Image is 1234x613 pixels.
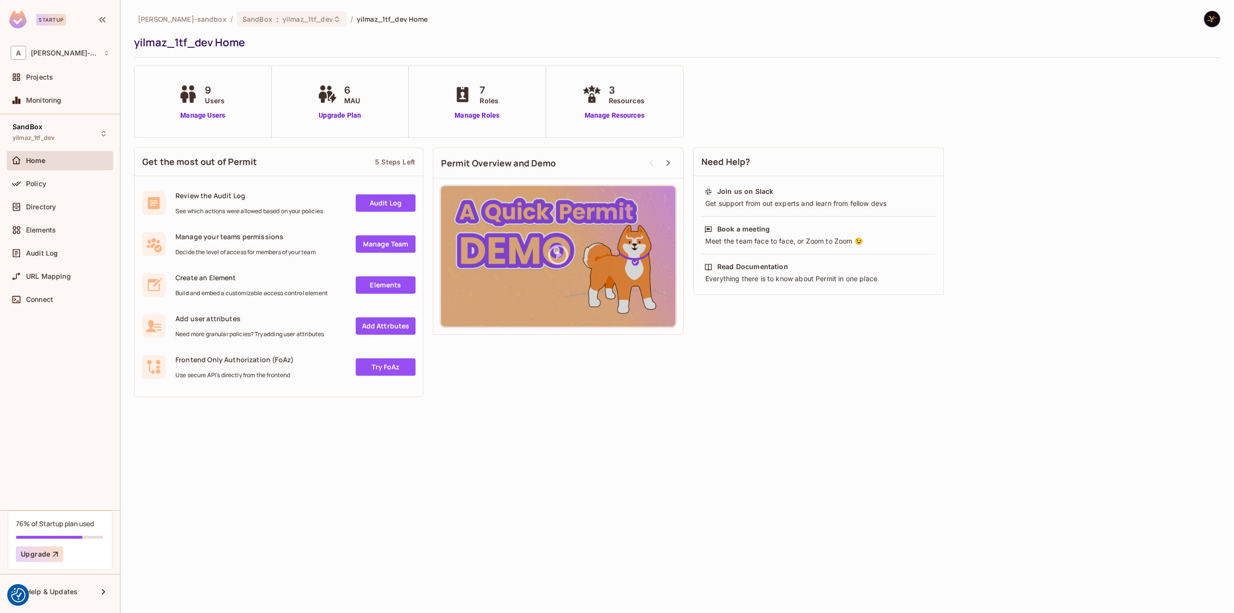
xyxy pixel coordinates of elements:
span: Monitoring [26,96,62,104]
a: Audit Log [356,194,416,212]
span: Create an Element [175,273,328,282]
div: Read Documentation [717,262,788,272]
span: Audit Log [26,249,58,257]
span: Need Help? [701,156,751,168]
span: Get the most out of Permit [142,156,257,168]
span: SandBox [13,123,42,131]
span: Review the Audit Log [175,191,323,200]
a: Manage Users [176,110,229,121]
span: Projects [26,73,53,81]
span: Permit Overview and Demo [441,157,556,169]
span: Home [26,157,46,164]
span: 7 [480,83,498,97]
li: / [230,14,233,24]
span: SandBox [242,14,272,24]
span: See which actions were allowed based on your policies [175,207,323,215]
span: yilmaz_1tf_dev [282,14,333,24]
span: Elements [26,226,56,234]
div: Startup [36,14,66,26]
div: 5 Steps Left [375,157,415,166]
div: Get support from out experts and learn from fellow devs [704,199,933,208]
span: Policy [26,180,46,188]
img: SReyMgAAAABJRU5ErkJggg== [9,11,27,28]
a: Add Attrbutes [356,317,416,335]
button: Consent Preferences [11,588,26,602]
span: Workspace: alex-trustflight-sandbox [31,49,99,57]
span: Build and embed a customizable access control element [175,289,328,297]
img: Yilmaz Alizadeh [1204,11,1220,27]
a: Upgrade Plan [315,110,365,121]
button: Upgrade [16,546,63,562]
span: Frontend Only Authorization (FoAz) [175,355,294,364]
span: A [11,46,26,60]
div: Book a meeting [717,224,770,234]
div: 76% of Startup plan used [16,519,94,528]
span: Connect [26,296,53,303]
span: Add user attributes [175,314,324,323]
a: Try FoAz [356,358,416,376]
span: 3 [609,83,644,97]
span: Decide the level of access for members of your team [175,248,316,256]
span: Manage your teams permissions [175,232,316,241]
a: Manage Roles [451,110,503,121]
span: Help & Updates [26,588,78,596]
span: 9 [205,83,225,97]
span: Need more granular policies? Try adding user attributes [175,330,324,338]
span: yilmaz_1tf_dev [13,134,54,142]
span: Resources [609,95,644,106]
span: 6 [344,83,360,97]
span: Use secure API's directly from the frontend [175,371,294,379]
a: Manage Resources [580,110,649,121]
div: Join us on Slack [717,187,773,196]
div: yilmaz_1tf_dev Home [134,35,1216,50]
img: Revisit consent button [11,588,26,602]
li: / [350,14,353,24]
span: the active workspace [138,14,227,24]
span: Directory [26,203,56,211]
span: : [276,15,279,23]
span: Users [205,95,225,106]
div: Everything there is to know about Permit in one place [704,274,933,284]
div: Meet the team face to face, or Zoom to Zoom 😉 [704,236,933,246]
span: yilmaz_1tf_dev Home [357,14,428,24]
a: Manage Team [356,235,416,253]
span: Roles [480,95,498,106]
span: MAU [344,95,360,106]
span: URL Mapping [26,272,71,280]
a: Elements [356,276,416,294]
